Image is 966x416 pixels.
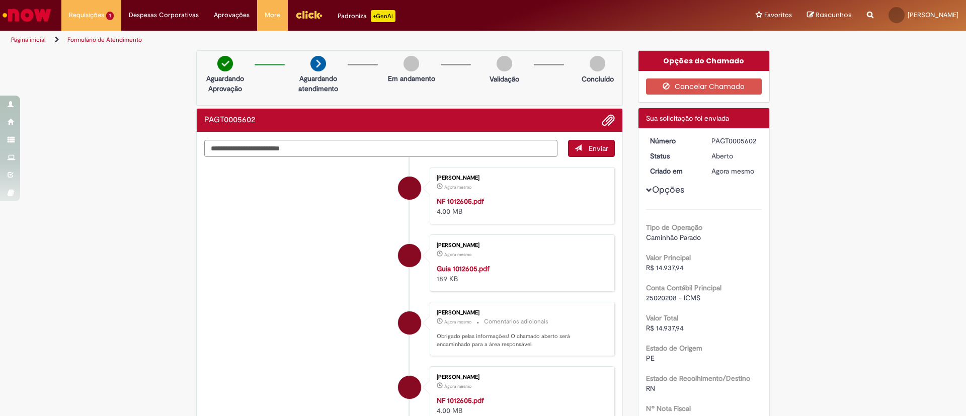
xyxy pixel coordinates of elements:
[646,114,729,123] span: Sua solicitação foi enviada
[646,293,700,302] span: 25020208 - ICMS
[642,151,704,161] dt: Status
[646,384,655,393] span: RN
[711,136,758,146] div: PAGT0005602
[437,175,604,181] div: [PERSON_NAME]
[204,140,557,157] textarea: Digite sua mensagem aqui...
[437,264,604,284] div: 189 KB
[444,319,471,325] span: Agora mesmo
[711,167,754,176] time: 01/10/2025 15:18:09
[646,404,691,413] b: Nº Nota Fiscal
[310,56,326,71] img: arrow-next.png
[642,136,704,146] dt: Número
[908,11,958,19] span: [PERSON_NAME]
[388,73,435,84] p: Em andamento
[201,73,250,94] p: Aguardando Aprovação
[646,263,684,272] span: R$ 14.937,94
[497,56,512,71] img: img-circle-grey.png
[711,167,754,176] span: Agora mesmo
[437,197,484,206] a: NF 1012605.pdf
[437,374,604,380] div: [PERSON_NAME]
[646,313,678,322] b: Valor Total
[204,116,256,125] h2: PAGT0005602 Histórico de tíquete
[437,310,604,316] div: [PERSON_NAME]
[444,383,471,389] span: Agora mesmo
[646,253,691,262] b: Valor Principal
[398,376,421,399] div: Bianca Barbosa Goncalves
[295,7,323,22] img: click_logo_yellow_360x200.png
[11,36,46,44] a: Página inicial
[8,31,636,49] ul: Trilhas de página
[214,10,250,20] span: Aprovações
[444,184,471,190] span: Agora mesmo
[1,5,53,25] img: ServiceNow
[67,36,142,44] a: Formulário de Atendimento
[106,12,114,20] span: 1
[398,177,421,200] div: Bianca Barbosa Goncalves
[484,317,548,326] small: Comentários adicionais
[437,395,604,415] div: 4.00 MB
[444,383,471,389] time: 01/10/2025 15:17:36
[646,78,762,95] button: Cancelar Chamado
[646,374,750,383] b: Estado de Recolhimento/Destino
[371,10,395,22] p: +GenAi
[398,244,421,267] div: Bianca Barbosa Goncalves
[638,51,770,71] div: Opções do Chamado
[807,11,852,20] a: Rascunhos
[404,56,419,71] img: img-circle-grey.png
[490,74,519,84] p: Validação
[816,10,852,20] span: Rascunhos
[642,166,704,176] dt: Criado em
[444,184,471,190] time: 01/10/2025 15:18:09
[338,10,395,22] div: Padroniza
[437,396,484,405] a: NF 1012605.pdf
[646,283,721,292] b: Conta Contábil Principal
[437,264,490,273] a: Guia 1012605.pdf
[265,10,280,20] span: More
[398,311,421,335] div: Bianca Barbosa Goncalves
[589,144,608,153] span: Enviar
[129,10,199,20] span: Despesas Corporativas
[646,323,684,332] span: R$ 14.937,94
[590,56,605,71] img: img-circle-grey.png
[711,151,758,161] div: Aberto
[437,196,604,216] div: 4.00 MB
[711,166,758,176] div: 01/10/2025 15:18:09
[646,354,655,363] span: PE
[764,10,792,20] span: Favoritos
[217,56,233,71] img: check-circle-green.png
[602,114,615,127] button: Adicionar anexos
[646,233,701,242] span: Caminhão Parado
[294,73,343,94] p: Aguardando atendimento
[582,74,614,84] p: Concluído
[444,252,471,258] span: Agora mesmo
[444,319,471,325] time: 01/10/2025 15:18:09
[646,344,702,353] b: Estado de Origem
[69,10,104,20] span: Requisições
[437,242,604,248] div: [PERSON_NAME]
[568,140,615,157] button: Enviar
[437,332,604,348] p: Obrigado pelas informações! O chamado aberto será encaminhado para a área responsável.
[646,223,702,232] b: Tipo de Operação
[444,252,471,258] time: 01/10/2025 15:18:09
